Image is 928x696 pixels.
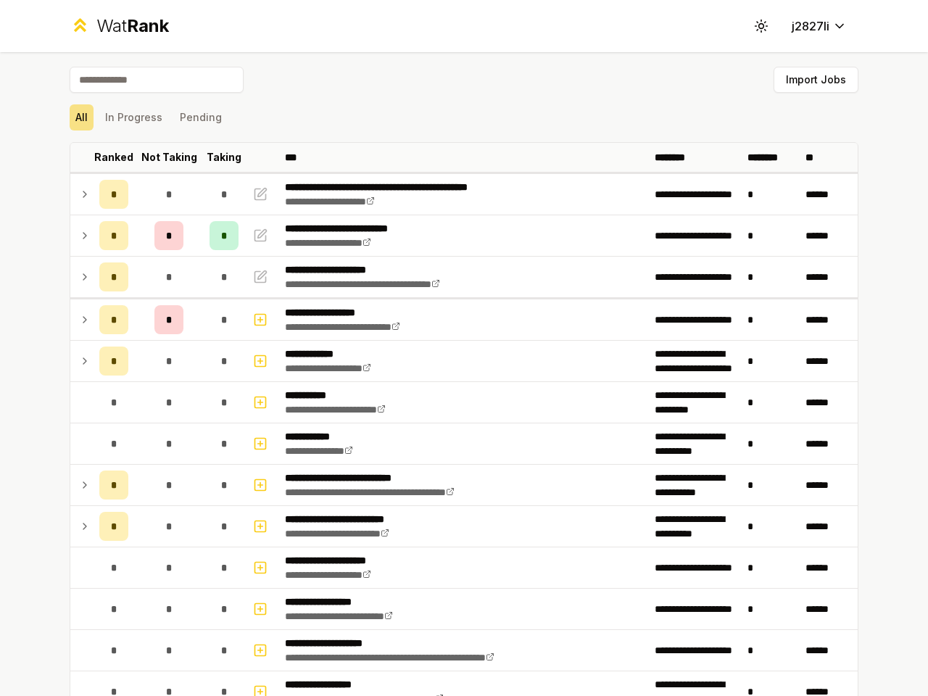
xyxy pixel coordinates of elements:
p: Taking [207,150,241,165]
span: j2827li [792,17,829,35]
button: j2827li [780,13,858,39]
p: Not Taking [141,150,197,165]
button: Import Jobs [774,67,858,93]
span: Rank [127,15,169,36]
button: In Progress [99,104,168,130]
p: Ranked [94,150,133,165]
div: Wat [96,14,169,38]
a: WatRank [70,14,169,38]
button: All [70,104,94,130]
button: Pending [174,104,228,130]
